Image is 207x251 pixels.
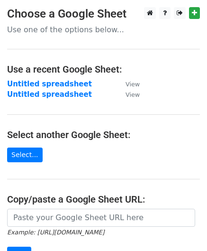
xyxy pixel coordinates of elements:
h4: Select another Google Sheet: [7,129,200,140]
a: Select... [7,148,43,162]
h4: Copy/paste a Google Sheet URL: [7,194,200,205]
small: Example: [URL][DOMAIN_NAME] [7,229,104,236]
a: View [116,80,140,88]
small: View [126,91,140,98]
small: View [126,81,140,88]
a: View [116,90,140,99]
input: Paste your Google Sheet URL here [7,209,195,227]
p: Use one of the options below... [7,25,200,35]
a: Untitled spreadsheet [7,80,92,88]
a: Untitled spreadsheet [7,90,92,99]
h4: Use a recent Google Sheet: [7,64,200,75]
h3: Choose a Google Sheet [7,7,200,21]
